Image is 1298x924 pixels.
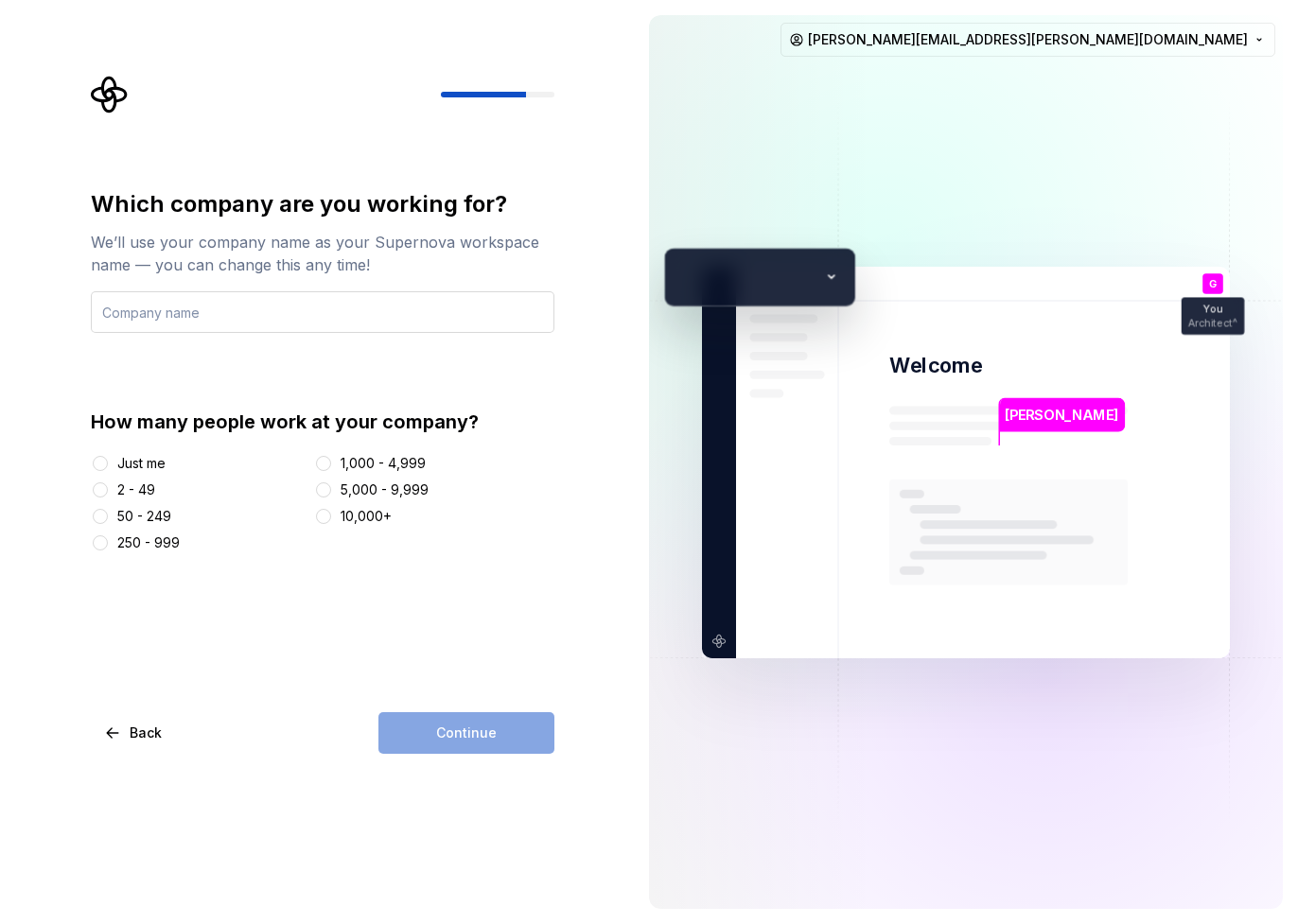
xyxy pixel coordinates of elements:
[1209,278,1217,288] p: G
[889,352,982,379] p: Welcome
[117,533,180,552] div: 250 - 999
[808,30,1248,49] span: [PERSON_NAME][EMAIL_ADDRESS][PERSON_NAME][DOMAIN_NAME]
[91,231,554,276] div: We’ll use your company name as your Supernova workspace name — you can change this any time!
[91,76,129,113] svg: Supernova Logo
[117,480,155,499] div: 2 - 49
[91,189,554,219] div: Which company are you working for?
[1005,404,1118,425] p: [PERSON_NAME]
[341,454,426,473] div: 1,000 - 4,999
[130,724,162,742] span: Back
[117,507,171,526] div: 50 - 249
[117,454,166,473] div: Just me
[1203,304,1222,314] p: You
[781,23,1275,57] button: [PERSON_NAME][EMAIL_ADDRESS][PERSON_NAME][DOMAIN_NAME]
[341,480,429,499] div: 5,000 - 9,999
[1188,318,1237,328] p: Architect^
[91,712,178,754] button: Back
[91,409,554,435] div: How many people work at your company?
[341,507,392,526] div: 10,000+
[91,291,554,333] input: Company name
